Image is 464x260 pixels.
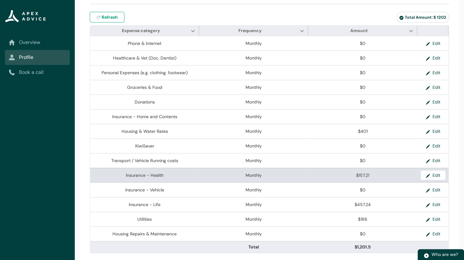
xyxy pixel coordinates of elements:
[246,128,262,134] lightning-base-formatted-text: Monthly
[360,114,366,119] lightning-formatted-number: $0
[102,70,188,75] lightning-base-formatted-text: Personal Expenses (e.g. clothing, footwear)
[421,156,445,165] button: Edit
[126,172,164,178] lightning-base-formatted-text: Insurance - Health
[421,53,445,63] button: Edit
[246,114,262,119] lightning-base-formatted-text: Monthly
[135,99,155,105] lightning-base-formatted-text: Donations
[421,83,445,92] button: Edit
[122,128,168,134] lightning-base-formatted-text: Housing & Water Rates
[421,141,445,151] button: Edit
[9,39,66,46] a: Overview
[421,112,445,121] button: Edit
[248,244,259,250] lightning-base-formatted-text: Total
[421,214,445,224] button: Edit
[129,202,160,207] lightning-base-formatted-text: Insurance - Life
[421,68,445,77] button: Edit
[113,55,176,61] lightning-base-formatted-text: Healthcare & Vet (Doc, Dentist)
[360,231,366,237] lightning-formatted-number: $0
[360,70,366,75] lightning-formatted-number: $0
[246,187,262,193] lightning-base-formatted-text: Monthly
[128,41,161,46] lightning-base-formatted-text: Phone & Internet
[360,143,366,149] lightning-formatted-number: $0
[137,216,152,222] lightning-base-formatted-text: Utilities
[246,231,262,237] lightning-base-formatted-text: Monthly
[246,84,262,90] lightning-base-formatted-text: Monthly
[360,84,366,90] lightning-formatted-number: $0
[423,253,429,258] img: play.svg
[421,39,445,48] button: Edit
[399,15,446,20] span: Total Amount: $ 1202
[246,41,262,46] lightning-base-formatted-text: Monthly
[125,187,164,193] lightning-base-formatted-text: Insurance - Vehicle
[421,127,445,136] button: Edit
[421,97,445,107] button: Edit
[111,158,178,163] lightning-base-formatted-text: Transport / Vehicle Running costs
[360,55,366,61] lightning-formatted-number: $0
[127,84,162,90] lightning-base-formatted-text: Groceries & Food
[5,35,70,80] nav: Sub page
[246,158,262,163] lightning-base-formatted-text: Monthly
[246,99,262,105] lightning-base-formatted-text: Monthly
[421,171,445,180] button: Edit
[9,54,66,61] a: Profile
[5,10,46,22] img: Apex Advice Group
[246,143,262,149] lightning-base-formatted-text: Monthly
[421,185,445,195] button: Edit
[246,172,262,178] lightning-base-formatted-text: Monthly
[112,114,177,119] lightning-base-formatted-text: Insurance - Home and Contents
[355,202,371,207] lightning-formatted-number: $457.24
[246,70,262,75] lightning-base-formatted-text: Monthly
[356,172,369,178] lightning-formatted-number: $157.21
[358,216,367,222] lightning-formatted-number: $186
[421,229,445,238] button: Edit
[90,12,124,22] button: Refresh
[360,41,366,46] lightning-formatted-number: $0
[421,200,445,209] button: Edit
[9,69,66,76] a: Book a call
[396,12,449,23] lightning-badge: Total Amount
[135,143,154,149] lightning-base-formatted-text: KiwiSaver
[246,55,262,61] lightning-base-formatted-text: Monthly
[432,252,458,257] span: Who are we?
[246,216,262,222] lightning-base-formatted-text: Monthly
[102,14,118,20] span: Refresh
[360,158,366,163] lightning-formatted-number: $0
[360,187,366,193] lightning-formatted-number: $0
[360,99,366,105] lightning-formatted-number: $0
[355,244,371,250] lightning-formatted-number: $1,201.5
[246,202,262,207] lightning-base-formatted-text: Monthly
[358,128,368,134] lightning-formatted-number: $401
[112,231,177,237] lightning-base-formatted-text: Housing Repairs & Maintenance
